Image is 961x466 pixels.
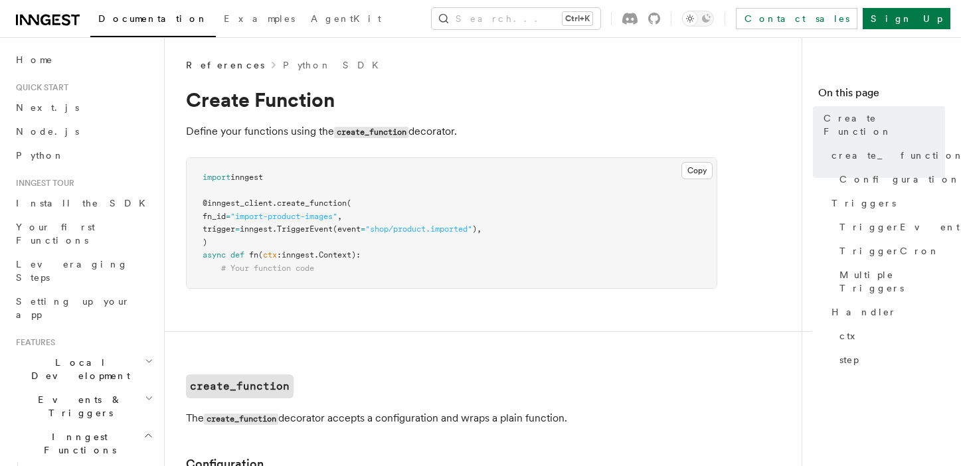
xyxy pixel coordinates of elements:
[186,58,264,72] span: References
[282,250,314,260] span: inngest
[203,238,207,247] span: )
[11,337,55,348] span: Features
[230,250,244,260] span: def
[224,13,295,24] span: Examples
[831,196,896,210] span: Triggers
[204,414,278,425] code: create_function
[277,250,282,260] span: :
[361,224,365,234] span: =
[736,8,857,29] a: Contact sales
[826,191,945,215] a: Triggers
[818,106,945,143] a: Create Function
[11,393,145,420] span: Events & Triggers
[319,250,361,260] span: Context):
[98,13,208,24] span: Documentation
[311,13,381,24] span: AgentKit
[333,224,361,234] span: (event
[203,212,226,221] span: fn_id
[834,263,945,300] a: Multiple Triggers
[203,173,230,182] span: import
[11,425,156,462] button: Inngest Functions
[863,8,950,29] a: Sign Up
[16,259,128,283] span: Leveraging Steps
[221,264,314,273] span: # Your function code
[186,374,294,398] a: create_function
[303,4,389,36] a: AgentKit
[203,224,235,234] span: trigger
[203,250,226,260] span: async
[11,82,68,93] span: Quick start
[226,212,230,221] span: =
[272,198,277,208] span: .
[334,127,408,138] code: create_function
[347,198,351,208] span: (
[432,8,600,29] button: Search...Ctrl+K
[563,12,592,25] kbd: Ctrl+K
[186,409,717,428] p: The decorator accepts a configuration and wraps a plain function.
[230,173,263,182] span: inngest
[16,53,53,66] span: Home
[283,58,387,72] a: Python SDK
[186,122,717,141] p: Define your functions using the decorator.
[831,305,897,319] span: Handler
[230,212,337,221] span: "import-product-images"
[839,353,859,366] span: step
[472,224,481,234] span: ),
[16,126,79,137] span: Node.js
[16,296,130,320] span: Setting up your app
[839,244,940,258] span: TriggerCron
[11,178,74,189] span: Inngest tour
[203,198,272,208] span: @inngest_client
[16,222,95,246] span: Your first Functions
[365,224,472,234] span: "shop/product.imported"
[681,162,713,179] button: Copy
[11,350,156,388] button: Local Development
[249,250,258,260] span: fn
[186,88,717,112] h1: Create Function
[16,150,64,161] span: Python
[11,430,143,457] span: Inngest Functions
[824,112,945,138] span: Create Function
[11,48,156,72] a: Home
[235,224,240,234] span: =
[16,198,153,208] span: Install the SDK
[11,191,156,215] a: Install the SDK
[818,85,945,106] h4: On this page
[826,300,945,324] a: Handler
[277,198,347,208] span: create_function
[826,143,945,167] a: create_function
[834,215,945,239] a: TriggerEvent
[834,348,945,372] a: step
[240,224,277,234] span: inngest.
[839,220,960,234] span: TriggerEvent
[11,215,156,252] a: Your first Functions
[834,167,945,191] a: Configuration
[11,96,156,119] a: Next.js
[16,102,79,113] span: Next.js
[11,388,156,425] button: Events & Triggers
[11,143,156,167] a: Python
[839,268,945,295] span: Multiple Triggers
[258,250,263,260] span: (
[314,250,319,260] span: .
[682,11,714,27] button: Toggle dark mode
[216,4,303,36] a: Examples
[839,173,960,186] span: Configuration
[90,4,216,37] a: Documentation
[11,356,145,382] span: Local Development
[11,252,156,289] a: Leveraging Steps
[263,250,277,260] span: ctx
[839,329,864,343] span: ctx
[277,224,333,234] span: TriggerEvent
[11,119,156,143] a: Node.js
[834,324,945,348] a: ctx
[834,239,945,263] a: TriggerCron
[337,212,342,221] span: ,
[11,289,156,327] a: Setting up your app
